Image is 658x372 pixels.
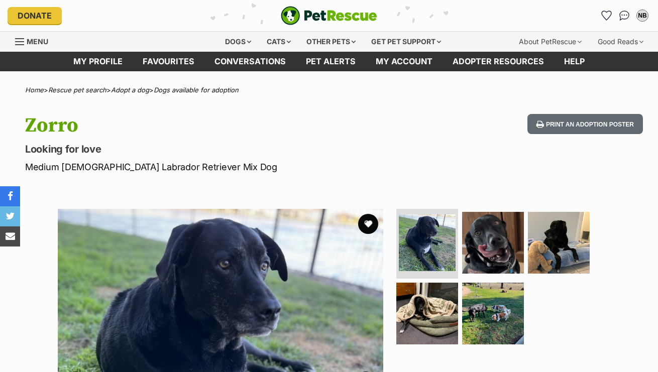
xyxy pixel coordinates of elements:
[364,32,448,52] div: Get pet support
[462,212,524,274] img: Photo of Zorro
[462,283,524,344] img: Photo of Zorro
[281,6,377,25] a: PetRescue
[554,52,595,71] a: Help
[15,32,55,50] a: Menu
[154,86,239,94] a: Dogs available for adoption
[527,114,643,135] button: Print an adoption poster
[27,37,48,46] span: Menu
[634,8,650,24] button: My account
[358,214,378,234] button: favourite
[218,32,258,52] div: Dogs
[443,52,554,71] a: Adopter resources
[25,160,402,174] p: Medium [DEMOGRAPHIC_DATA] Labrador Retriever Mix Dog
[63,52,133,71] a: My profile
[133,52,204,71] a: Favourites
[598,8,614,24] a: Favourites
[598,8,650,24] ul: Account quick links
[299,32,363,52] div: Other pets
[528,212,590,274] img: Photo of Zorro
[260,32,298,52] div: Cats
[25,142,402,156] p: Looking for love
[366,52,443,71] a: My account
[25,114,402,137] h1: Zorro
[281,6,377,25] img: logo-e224e6f780fb5917bec1dbf3a21bbac754714ae5b6737aabdf751b685950b380.svg
[616,8,632,24] a: Conversations
[111,86,149,94] a: Adopt a dog
[399,214,456,271] img: Photo of Zorro
[591,32,650,52] div: Good Reads
[637,11,647,21] div: NB
[396,283,458,344] img: Photo of Zorro
[48,86,106,94] a: Rescue pet search
[25,86,44,94] a: Home
[8,7,62,24] a: Donate
[512,32,589,52] div: About PetRescue
[296,52,366,71] a: Pet alerts
[204,52,296,71] a: conversations
[619,11,630,21] img: chat-41dd97257d64d25036548639549fe6c8038ab92f7586957e7f3b1b290dea8141.svg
